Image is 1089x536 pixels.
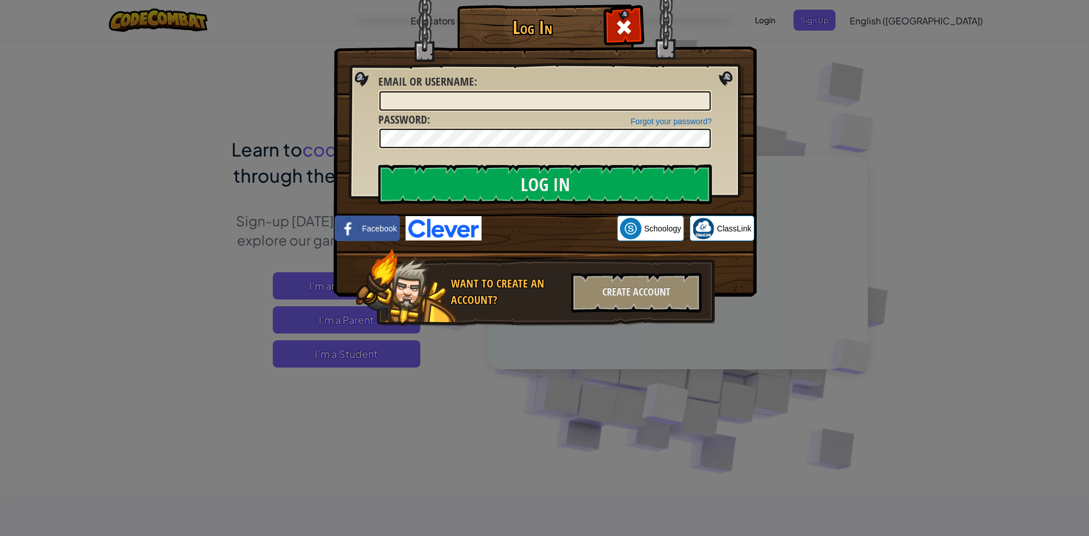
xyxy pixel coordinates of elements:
iframe: Sign in with Google Button [482,216,617,241]
div: Want to create an account? [451,276,564,308]
span: ClassLink [717,223,752,234]
h1: Log In [460,18,605,37]
span: Facebook [362,223,396,234]
input: Log In [378,164,712,204]
span: Schoology [644,223,681,234]
img: classlink-logo-small.png [693,218,714,239]
label: : [378,112,430,128]
label: : [378,74,477,90]
span: Email or Username [378,74,474,89]
a: Forgot your password? [631,117,712,126]
img: facebook_small.png [337,218,359,239]
img: clever-logo-blue.png [406,216,482,240]
div: Create Account [571,273,702,313]
img: schoology.png [620,218,641,239]
span: Password [378,112,427,127]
